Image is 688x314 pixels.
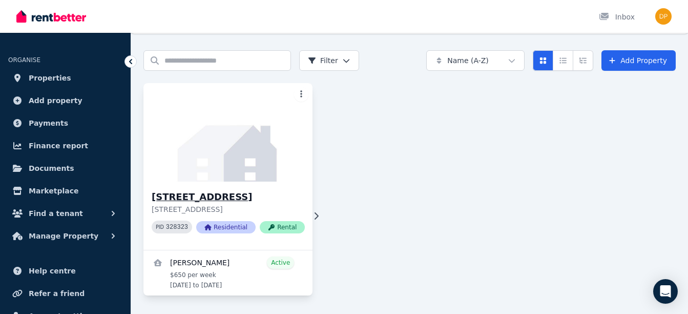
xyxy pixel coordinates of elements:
span: Help centre [29,265,76,277]
span: Name (A-Z) [447,55,489,66]
a: Refer a friend [8,283,122,304]
a: Marketplace [8,181,122,201]
span: Properties [29,72,71,84]
button: More options [294,87,308,102]
span: Finance report [29,140,88,152]
a: Documents [8,158,122,179]
div: Inbox [599,12,635,22]
span: Marketplace [29,185,78,197]
img: Dee Pedersoli [655,8,672,25]
button: Card view [533,50,553,71]
span: Residential [196,221,256,233]
button: Filter [299,50,359,71]
button: Find a tenant [8,203,122,224]
a: View details for Marieta Ibell [143,250,312,296]
code: 328323 [166,224,188,231]
a: Help centre [8,261,122,281]
div: View options [533,50,593,71]
span: Payments [29,117,68,129]
p: [STREET_ADDRESS] [152,204,305,214]
img: RentBetter [16,9,86,24]
span: Manage Property [29,230,98,242]
a: Add Property [601,50,676,71]
span: Find a tenant [29,207,83,220]
h3: [STREET_ADDRESS] [152,190,305,204]
a: Add property [8,90,122,111]
a: Payments [8,113,122,133]
button: Manage Property [8,226,122,246]
a: Finance report [8,135,122,156]
a: 1/9 Coventry Court, Labrador[STREET_ADDRESS][STREET_ADDRESS]PID 328323ResidentialRental [143,83,312,250]
button: Name (A-Z) [426,50,525,71]
span: ORGANISE [8,56,40,64]
div: Open Intercom Messenger [653,279,678,304]
span: Rental [260,221,305,233]
span: Add property [29,94,82,107]
small: PID [156,224,164,230]
a: Properties [8,68,122,88]
button: Expanded list view [573,50,593,71]
button: Compact list view [553,50,573,71]
img: 1/9 Coventry Court, Labrador [139,81,317,184]
span: Documents [29,162,74,174]
span: Refer a friend [29,287,85,300]
span: Filter [308,55,338,66]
